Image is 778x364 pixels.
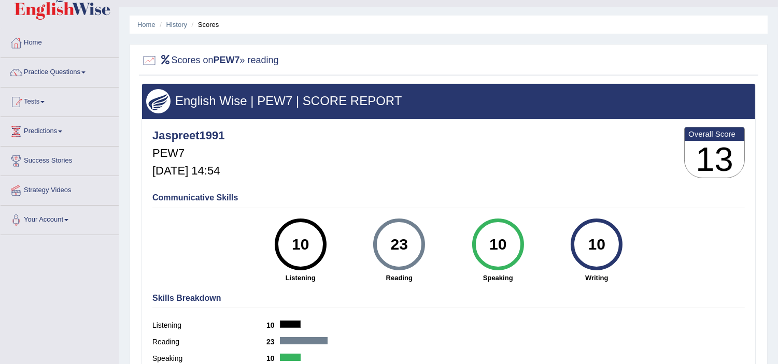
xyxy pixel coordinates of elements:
h3: English Wise | PEW7 | SCORE REPORT [146,94,751,108]
h4: Communicative Skills [152,193,745,202]
a: Home [1,28,119,54]
img: wings.png [146,89,171,113]
div: 10 [281,223,319,266]
h5: [DATE] 14:54 [152,165,224,177]
h5: PEW7 [152,147,224,159]
h3: 13 [685,141,744,178]
label: Listening [152,320,266,331]
a: Practice Questions [1,58,119,84]
a: History [166,21,187,28]
a: Tests [1,88,119,113]
b: 23 [266,338,280,346]
a: Predictions [1,117,119,143]
a: Strategy Videos [1,176,119,202]
label: Reading [152,337,266,347]
strong: Writing [553,273,641,283]
strong: Listening [257,273,345,283]
b: PEW7 [214,55,240,65]
b: Overall Score [688,129,741,138]
h4: Jaspreet1991 [152,129,224,142]
div: 10 [578,223,616,266]
strong: Speaking [454,273,543,283]
a: Success Stories [1,147,119,172]
b: 10 [266,354,280,362]
label: Speaking [152,353,266,364]
div: 10 [479,223,517,266]
a: Home [137,21,155,28]
a: Your Account [1,206,119,231]
strong: Reading [355,273,444,283]
li: Scores [189,20,219,30]
div: 23 [380,223,418,266]
h2: Scores on » reading [142,53,279,68]
h4: Skills Breakdown [152,294,745,303]
b: 10 [266,321,280,329]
